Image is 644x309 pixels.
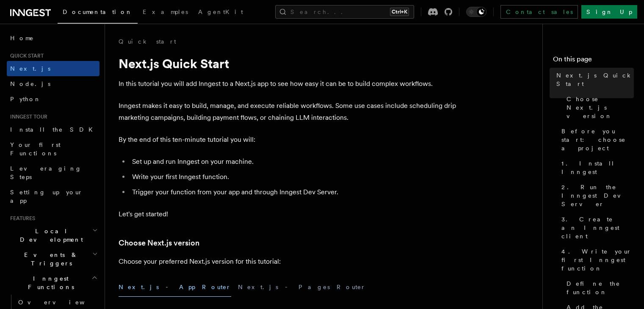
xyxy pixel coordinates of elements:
span: Next.js [10,65,50,72]
h1: Next.js Quick Start [119,56,457,71]
span: Examples [143,8,188,15]
span: Documentation [63,8,133,15]
a: Leveraging Steps [7,161,100,185]
span: Define the function [567,279,634,296]
button: Local Development [7,223,100,247]
a: Choose Next.js version [563,91,634,124]
a: Sign Up [581,5,637,19]
a: Your first Functions [7,137,100,161]
a: Next.js [7,61,100,76]
span: 2. Run the Inngest Dev Server [561,183,634,208]
p: Let's get started! [119,208,457,220]
button: Events & Triggers [7,247,100,271]
span: Home [10,34,34,42]
a: Next.js Quick Start [553,68,634,91]
button: Search...Ctrl+K [275,5,414,19]
a: Setting up your app [7,185,100,208]
a: Examples [138,3,193,23]
h4: On this page [553,54,634,68]
p: In this tutorial you will add Inngest to a Next.js app to see how easy it can be to build complex... [119,78,457,90]
span: Python [10,96,41,102]
span: Next.js Quick Start [556,71,634,88]
a: 4. Write your first Inngest function [558,244,634,276]
a: Quick start [119,37,176,46]
a: 3. Create an Inngest client [558,212,634,244]
a: Install the SDK [7,122,100,137]
a: Home [7,30,100,46]
a: Define the function [563,276,634,300]
span: AgentKit [198,8,243,15]
li: Write your first Inngest function. [130,171,457,183]
li: Set up and run Inngest on your machine. [130,156,457,168]
span: Inngest Functions [7,274,91,291]
button: Toggle dark mode [466,7,486,17]
span: Leveraging Steps [10,165,82,180]
button: Inngest Functions [7,271,100,295]
a: AgentKit [193,3,248,23]
p: Inngest makes it easy to build, manage, and execute reliable workflows. Some use cases include sc... [119,100,457,124]
a: 1. Install Inngest [558,156,634,179]
span: Your first Functions [10,141,61,157]
span: Features [7,215,35,222]
a: 2. Run the Inngest Dev Server [558,179,634,212]
a: Python [7,91,100,107]
span: Before you start: choose a project [561,127,634,152]
span: 3. Create an Inngest client [561,215,634,240]
span: Choose Next.js version [567,95,634,120]
a: Contact sales [500,5,578,19]
span: Events & Triggers [7,251,92,268]
a: Choose Next.js version [119,237,199,249]
span: Setting up your app [10,189,83,204]
span: Overview [18,299,105,306]
kbd: Ctrl+K [390,8,409,16]
a: Before you start: choose a project [558,124,634,156]
span: Node.js [10,80,50,87]
span: Local Development [7,227,92,244]
p: By the end of this ten-minute tutorial you will: [119,134,457,146]
a: Documentation [58,3,138,24]
a: Node.js [7,76,100,91]
p: Choose your preferred Next.js version for this tutorial: [119,256,457,268]
li: Trigger your function from your app and through Inngest Dev Server. [130,186,457,198]
span: 1. Install Inngest [561,159,634,176]
button: Next.js - App Router [119,278,231,297]
span: 4. Write your first Inngest function [561,247,634,273]
button: Next.js - Pages Router [238,278,366,297]
span: Inngest tour [7,113,47,120]
span: Quick start [7,52,44,59]
span: Install the SDK [10,126,98,133]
